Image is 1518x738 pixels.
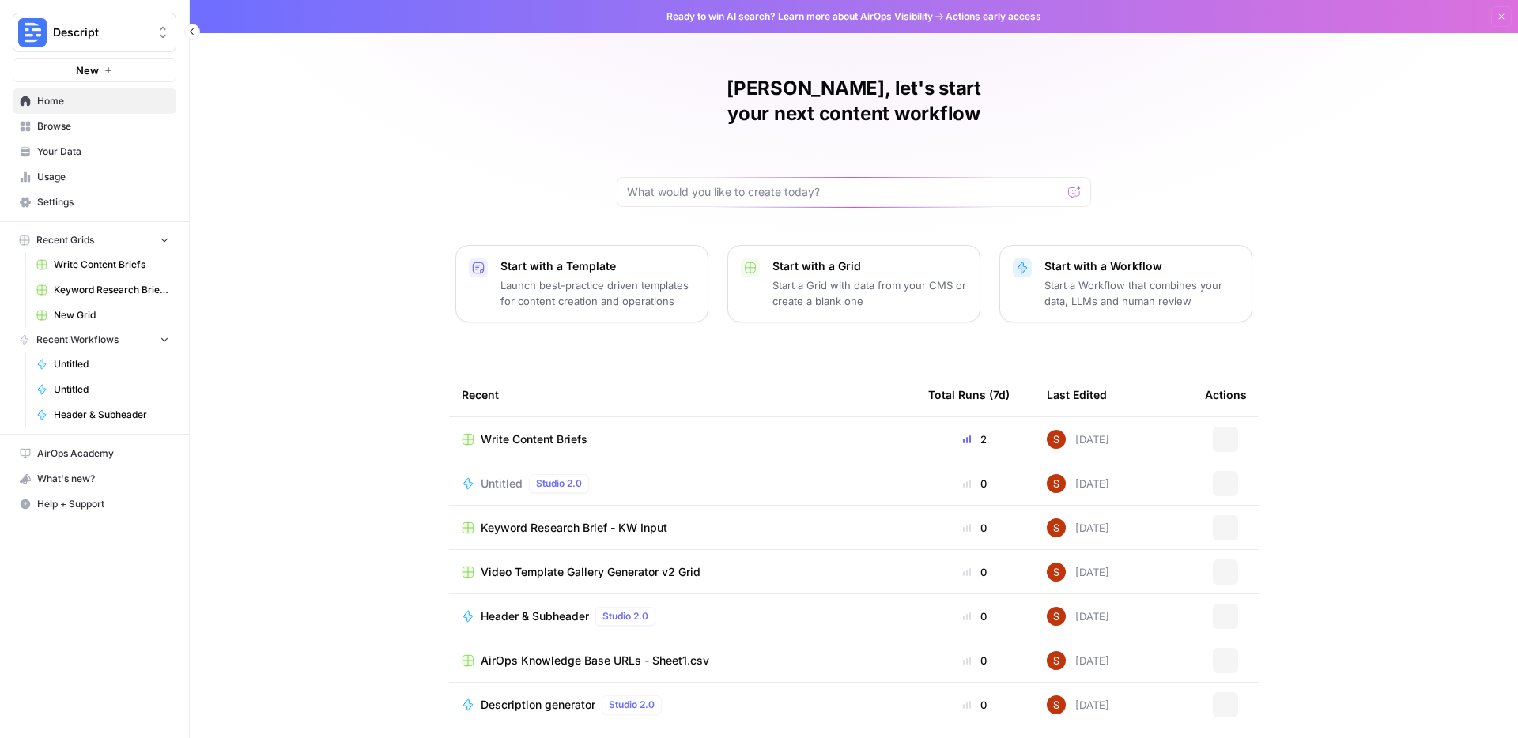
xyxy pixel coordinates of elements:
div: 0 [928,653,1021,668]
a: Untitled [29,377,176,402]
div: 0 [928,520,1021,536]
a: Home [13,88,176,114]
img: hx58n7ut4z7wmrqy9i1pki87qhn4 [1047,563,1066,582]
div: Total Runs (7d) [928,373,1010,416]
div: Actions [1205,373,1247,416]
span: Write Content Briefs [54,258,169,272]
div: [DATE] [1047,474,1109,493]
img: hx58n7ut4z7wmrqy9i1pki87qhn4 [1047,695,1066,714]
span: Header & Subheader [54,408,169,422]
a: Learn more [778,10,830,22]
span: Header & Subheader [481,608,589,624]
a: Browse [13,114,176,139]
div: [DATE] [1047,695,1109,714]
p: Start with a Grid [772,258,967,274]
span: Write Content Briefs [481,431,587,447]
p: Start with a Template [500,258,695,274]
span: New Grid [54,308,169,322]
h1: [PERSON_NAME], let's start your next content workflow [617,76,1091,126]
span: Descript [53,24,149,40]
a: New Grid [29,303,176,328]
div: 0 [928,564,1021,580]
p: Start with a Workflow [1044,258,1239,274]
div: [DATE] [1047,607,1109,626]
div: Last Edited [1047,373,1107,416]
span: Untitled [54,382,169,397]
span: Actions early access [946,9,1041,24]
a: UntitledStudio 2.0 [462,474,903,493]
div: Recent [462,373,903,416]
span: New [76,62,99,78]
span: Studio 2.0 [602,609,648,623]
input: What would you like to create today? [627,184,1062,200]
a: Video Template Gallery Generator v2 Grid [462,564,903,580]
img: hx58n7ut4z7wmrqy9i1pki87qhn4 [1047,474,1066,493]
div: 0 [928,697,1021,713]
a: Your Data [13,139,176,164]
img: hx58n7ut4z7wmrqy9i1pki87qhn4 [1047,607,1066,626]
span: Video Template Gallery Generator v2 Grid [481,564,700,580]
a: Write Content Briefs [29,252,176,277]
button: New [13,58,176,82]
span: Recent Grids [36,233,94,247]
img: hx58n7ut4z7wmrqy9i1pki87qhn4 [1047,430,1066,449]
a: Header & Subheader [29,402,176,427]
div: [DATE] [1047,563,1109,582]
a: Header & SubheaderStudio 2.0 [462,607,903,626]
div: [DATE] [1047,651,1109,670]
div: [DATE] [1047,518,1109,537]
a: AirOps Knowledge Base URLs - Sheet1.csv [462,653,903,668]
span: Studio 2.0 [609,698,655,712]
span: Untitled [54,357,169,371]
span: Keyword Research Brief - KW Input [54,283,169,297]
div: 2 [928,431,1021,447]
button: Recent Workflows [13,328,176,352]
img: hx58n7ut4z7wmrqy9i1pki87qhn4 [1047,518,1066,537]
a: AirOps Academy [13,441,176,466]
span: Usage [37,170,169,184]
p: Launch best-practice driven templates for content creation and operations [500,277,695,309]
span: Help + Support [37,497,169,511]
span: Untitled [481,476,523,491]
p: Start a Workflow that combines your data, LLMs and human review [1044,277,1239,309]
button: What's new? [13,466,176,491]
button: Start with a WorkflowStart a Workflow that combines your data, LLMs and human review [999,245,1252,322]
a: Description generatorStudio 2.0 [462,695,903,714]
button: Help + Support [13,491,176,517]
span: Home [37,94,169,108]
a: Write Content Briefs [462,431,903,447]
a: Usage [13,164,176,190]
span: Ready to win AI search? about AirOps Visibility [666,9,933,24]
div: What's new? [13,467,176,491]
span: Settings [37,195,169,209]
button: Start with a TemplateLaunch best-practice driven templates for content creation and operations [455,245,708,322]
img: Descript Logo [18,18,47,47]
span: AirOps Knowledge Base URLs - Sheet1.csv [481,653,709,668]
span: Description generator [481,697,595,713]
a: Keyword Research Brief - KW Input [29,277,176,303]
a: Untitled [29,352,176,377]
a: Keyword Research Brief - KW Input [462,520,903,536]
img: hx58n7ut4z7wmrqy9i1pki87qhn4 [1047,651,1066,670]
a: Settings [13,190,176,215]
button: Recent Grids [13,228,176,252]
div: 0 [928,476,1021,491]
span: Browse [37,119,169,134]
span: Your Data [37,145,169,159]
div: 0 [928,608,1021,624]
span: Recent Workflows [36,333,119,347]
span: AirOps Academy [37,446,169,461]
span: Keyword Research Brief - KW Input [481,520,667,536]
span: Studio 2.0 [536,476,582,491]
button: Workspace: Descript [13,13,176,52]
p: Start a Grid with data from your CMS or create a blank one [772,277,967,309]
div: [DATE] [1047,430,1109,449]
button: Start with a GridStart a Grid with data from your CMS or create a blank one [727,245,980,322]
